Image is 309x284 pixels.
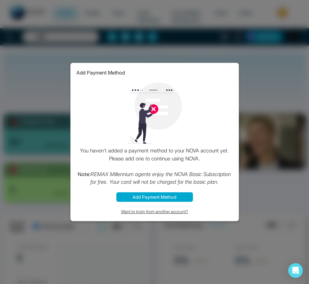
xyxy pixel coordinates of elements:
[90,171,231,185] i: REMAX Millennium agents enjoy the NOVA Basic Subscription for free. Your card will not be charged...
[116,192,193,202] button: Add Payment Method
[288,263,303,278] div: Open Intercom Messenger
[77,208,233,215] button: Want to login from another account?
[77,69,125,76] p: Add Payment Method
[124,83,185,144] img: loading
[78,171,91,177] strong: Note:
[77,147,233,186] p: You haven't added a payment method to your NOVA account yet. Please add one to continue using NOVA.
